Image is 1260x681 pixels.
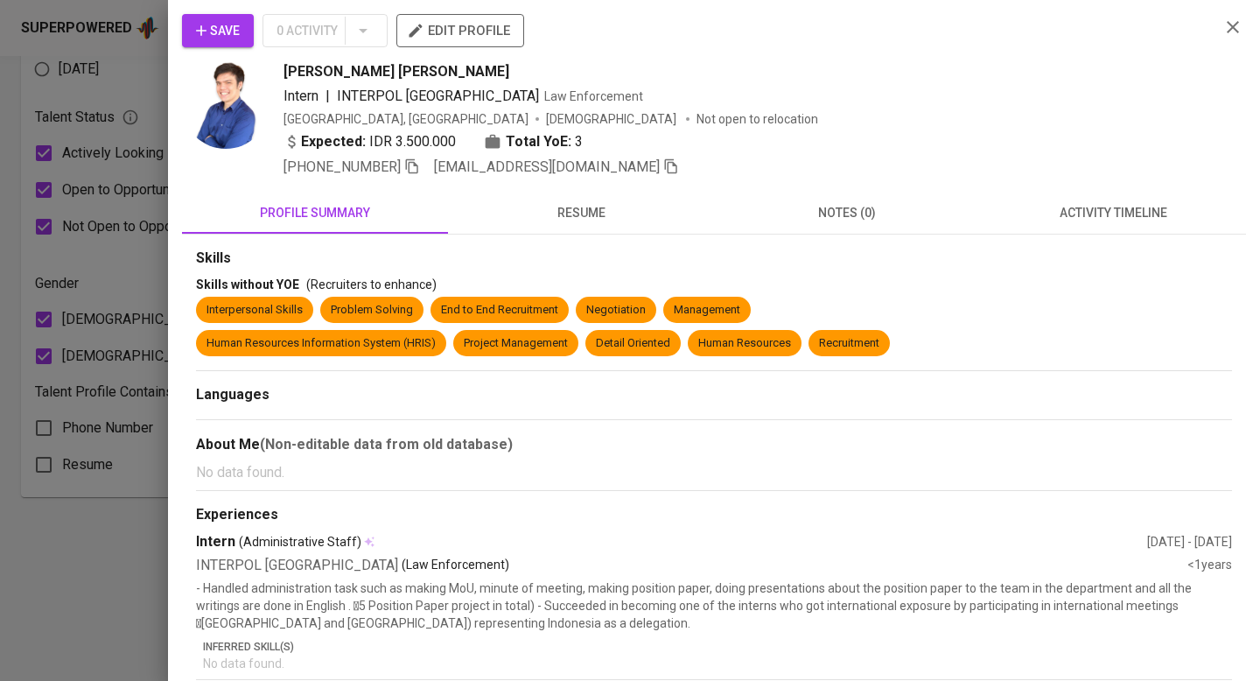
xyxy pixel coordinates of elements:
[283,158,401,175] span: [PHONE_NUMBER]
[724,202,969,224] span: notes (0)
[196,532,1147,552] div: Intern
[325,86,330,107] span: |
[283,61,509,82] span: [PERSON_NAME] [PERSON_NAME]
[196,385,1232,405] div: Languages
[696,110,818,128] p: Not open to relocation
[544,89,643,103] span: Law Enforcement
[990,202,1235,224] span: activity timeline
[239,533,361,551] span: (Administrative Staff)
[196,277,299,291] span: Skills without YOE
[546,110,679,128] span: [DEMOGRAPHIC_DATA]
[410,19,510,42] span: edit profile
[182,14,254,47] button: Save
[1147,533,1232,551] div: [DATE] - [DATE]
[196,249,1232,269] div: Skills
[196,505,1232,525] div: Experiences
[337,88,539,104] span: INTERPOL [GEOGRAPHIC_DATA]
[203,655,1232,672] p: No data found.
[260,436,513,453] b: (Non-editable data from old database)
[206,335,436,352] div: Human Resources Information System (HRIS)
[458,202,703,224] span: resume
[586,302,646,319] div: Negotiation
[596,335,670,352] div: Detail Oriented
[301,131,366,152] b: Expected:
[1187,556,1232,576] div: <1 years
[196,579,1232,632] p: - Handled administration task such as making MoU, minute of meeting, making position paper, doing...
[674,302,740,319] div: Management
[203,639,1232,655] p: Inferred Skill(s)
[434,158,660,175] span: [EMAIL_ADDRESS][DOMAIN_NAME]
[396,14,524,47] button: edit profile
[331,302,413,319] div: Problem Solving
[283,110,528,128] div: [GEOGRAPHIC_DATA], [GEOGRAPHIC_DATA]
[206,302,303,319] div: Interpersonal Skills
[464,335,568,352] div: Project Management
[698,335,791,352] div: Human Resources
[196,462,1232,483] p: No data found.
[402,556,509,576] p: (Law Enforcement)
[196,556,1187,576] div: INTERPOL [GEOGRAPHIC_DATA]
[283,131,456,152] div: IDR 3.500.000
[196,20,240,42] span: Save
[506,131,571,152] b: Total YoE:
[819,335,879,352] div: Recruitment
[182,61,269,149] img: 0e49395299970925beb3ff56ec8e67a9.jpg
[396,23,524,37] a: edit profile
[196,434,1232,455] div: About Me
[441,302,558,319] div: End to End Recruitment
[192,202,437,224] span: profile summary
[575,131,583,152] span: 3
[306,277,437,291] span: (Recruiters to enhance)
[283,88,318,104] span: Intern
